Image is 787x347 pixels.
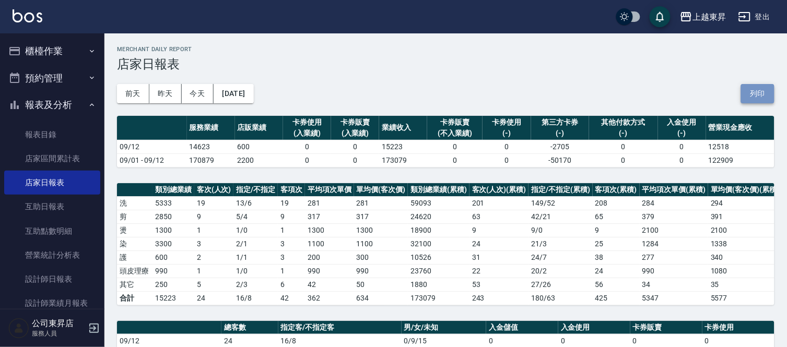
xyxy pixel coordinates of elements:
[354,250,408,264] td: 300
[278,183,305,197] th: 客項次
[640,278,709,291] td: 34
[278,210,305,223] td: 9
[187,116,235,140] th: 服務業績
[152,278,194,291] td: 250
[354,210,408,223] td: 317
[117,57,774,71] h3: 店家日報表
[528,291,593,305] td: 180/63
[354,196,408,210] td: 281
[4,195,100,219] a: 互助日報表
[592,128,655,139] div: (-)
[117,183,782,305] table: a dense table
[354,223,408,237] td: 1300
[278,250,305,264] td: 3
[334,128,377,139] div: (入業績)
[187,153,235,167] td: 170879
[4,219,100,243] a: 互助點數明細
[152,196,194,210] td: 5333
[708,237,782,250] td: 1338
[708,210,782,223] td: 391
[408,278,469,291] td: 1880
[593,196,640,210] td: 208
[430,117,480,128] div: 卡券販賣
[305,250,354,264] td: 200
[402,321,487,334] th: 男/女/未知
[469,223,529,237] td: 9
[283,140,331,153] td: 0
[427,153,483,167] td: 0
[152,237,194,250] td: 3300
[305,237,354,250] td: 1100
[233,210,278,223] td: 5 / 4
[305,264,354,278] td: 990
[640,250,709,264] td: 277
[149,84,182,103] button: 昨天
[194,183,234,197] th: 客次(人次)
[4,243,100,267] a: 營業統計分析表
[117,291,152,305] td: 合計
[235,140,283,153] td: 600
[692,10,726,23] div: 上越東昇
[117,84,149,103] button: 前天
[4,267,100,291] a: 設計師日報表
[593,237,640,250] td: 25
[286,128,328,139] div: (入業績)
[152,291,194,305] td: 15223
[706,116,774,140] th: 營業現金應收
[354,183,408,197] th: 單均價(客次價)
[408,223,469,237] td: 18900
[379,140,427,153] td: 15223
[278,264,305,278] td: 1
[4,291,100,315] a: 設計師業績月報表
[528,278,593,291] td: 27 / 26
[278,237,305,250] td: 3
[379,116,427,140] th: 業績收入
[531,140,590,153] td: -2705
[528,250,593,264] td: 24 / 7
[706,153,774,167] td: 122909
[708,264,782,278] td: 1080
[741,84,774,103] button: 列印
[593,291,640,305] td: 425
[734,7,774,27] button: 登出
[233,278,278,291] td: 2 / 3
[630,321,702,334] th: 卡券販賣
[708,278,782,291] td: 35
[593,223,640,237] td: 9
[4,65,100,92] button: 預約管理
[408,196,469,210] td: 59093
[469,291,529,305] td: 243
[283,153,331,167] td: 0
[117,223,152,237] td: 燙
[485,128,528,139] div: (-)
[379,153,427,167] td: 173079
[469,237,529,250] td: 24
[117,196,152,210] td: 洗
[408,250,469,264] td: 10526
[640,223,709,237] td: 2100
[194,264,234,278] td: 1
[658,140,706,153] td: 0
[354,291,408,305] td: 634
[528,264,593,278] td: 20 / 2
[408,210,469,223] td: 24620
[4,171,100,195] a: 店家日報表
[640,264,709,278] td: 990
[469,278,529,291] td: 53
[4,147,100,171] a: 店家區間累計表
[235,153,283,167] td: 2200
[708,196,782,210] td: 294
[331,140,379,153] td: 0
[593,183,640,197] th: 客項次(累積)
[117,153,187,167] td: 09/01 - 09/12
[286,117,328,128] div: 卡券使用
[233,223,278,237] td: 1 / 0
[706,140,774,153] td: 12518
[194,291,234,305] td: 24
[278,196,305,210] td: 19
[117,278,152,291] td: 其它
[4,38,100,65] button: 櫃檯作業
[187,140,235,153] td: 14623
[221,321,278,334] th: 總客數
[194,223,234,237] td: 1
